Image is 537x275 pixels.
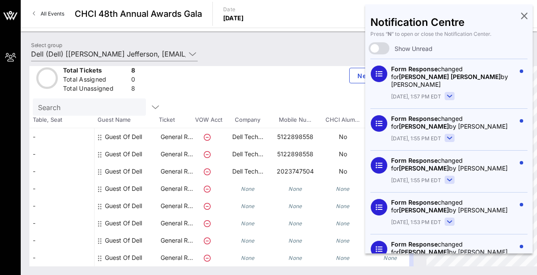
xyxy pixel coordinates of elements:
[391,157,438,164] span: Form Response
[399,206,449,214] span: [PERSON_NAME]
[319,128,366,145] p: No
[105,249,142,266] div: Guest Of Dell
[391,199,515,214] div: changed for by [PERSON_NAME]
[336,255,350,261] i: None
[391,115,515,130] div: changed for by [PERSON_NAME]
[336,220,350,227] i: None
[63,75,128,86] div: Total Assigned
[399,164,449,172] span: [PERSON_NAME]
[241,255,255,261] i: None
[159,197,194,215] p: General R…
[224,116,271,124] span: Company
[75,7,202,20] span: CHCI 48th Annual Awards Gala
[336,186,350,192] i: None
[391,115,438,122] span: Form Response
[29,116,94,124] span: Table, Seat
[241,237,255,244] i: None
[159,116,193,124] span: Ticket
[159,128,194,145] p: General R…
[241,220,255,227] i: None
[223,5,244,14] p: Date
[105,163,142,187] div: Guest Of Dell
[288,255,302,261] i: None
[29,163,94,180] div: -
[29,249,94,266] div: -
[288,237,302,244] i: None
[370,18,528,27] div: Notification Centre
[391,218,441,226] span: [DATE], 1:53 PM EDT
[31,42,62,48] label: Select group
[319,116,366,124] span: CHCI Alum…
[349,68,404,83] button: Need Help?
[395,44,433,53] span: Show Unread
[131,66,135,77] div: 8
[29,197,94,215] div: -
[105,197,142,215] div: Guest Of Dell
[391,240,438,248] span: Form Response
[193,116,224,124] span: VOW Acct
[288,220,302,227] i: None
[391,240,515,256] div: changed for by [PERSON_NAME]
[41,10,64,17] span: All Events
[29,232,94,249] div: -
[223,14,244,22] p: [DATE]
[399,248,449,256] span: [PERSON_NAME]
[224,163,272,180] p: Dell Tech…
[388,31,392,37] b: N
[319,163,366,180] p: No
[159,145,194,163] p: General R…
[28,7,69,21] a: All Events
[94,116,159,124] span: Guest Name
[272,145,319,163] p: 5122898558
[131,84,135,95] div: 8
[391,135,441,142] span: [DATE], 1:55 PM EDT
[241,203,255,209] i: None
[336,203,350,209] i: None
[224,145,272,163] p: Dell Tech…
[63,84,128,95] div: Total Unassigned
[370,30,528,38] div: Press “ ” to open or close the Notification Center.
[383,255,397,261] i: None
[159,249,194,266] p: General R…
[399,123,449,130] span: [PERSON_NAME]
[29,180,94,197] div: -
[288,186,302,192] i: None
[224,128,272,145] p: Dell Tech…
[391,65,515,89] div: changed for by [PERSON_NAME]
[159,215,194,232] p: General R…
[159,180,194,197] p: General R…
[399,73,501,80] span: [PERSON_NAME] [PERSON_NAME]
[391,177,441,184] span: [DATE], 1:55 PM EDT
[319,145,366,163] p: No
[391,157,515,172] div: changed for by [PERSON_NAME]
[336,237,350,244] i: None
[272,163,319,180] p: 2023747504
[159,163,194,180] p: General R…
[271,116,319,124] span: Mobile Nu…
[105,128,142,152] div: Guest Of Dell
[105,232,142,249] div: Guest Of Dell
[131,75,135,86] div: 0
[29,145,94,163] div: -
[159,232,194,249] p: General R…
[241,186,255,192] i: None
[357,72,397,79] span: Need Help?
[391,93,441,101] span: [DATE], 1:57 PM EDT
[391,65,438,73] span: Form Response
[391,199,438,206] span: Form Response
[29,215,94,232] div: -
[105,215,142,232] div: Guest Of Dell
[105,145,142,170] div: Guest Of Dell
[288,203,302,209] i: None
[105,180,142,197] div: Guest Of Dell
[272,128,319,145] p: 5122898558
[63,66,128,77] div: Total Tickets
[29,128,94,145] div: -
